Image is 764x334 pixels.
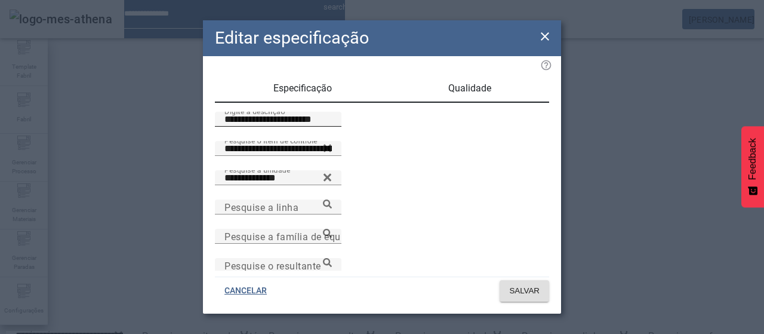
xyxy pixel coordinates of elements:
button: CANCELAR [215,280,276,302]
button: SALVAR [500,280,549,302]
span: Especificação [273,84,332,93]
h2: Editar especificação [215,25,369,51]
mat-label: Pesquise a unidade [224,166,290,174]
input: Number [224,259,332,273]
input: Number [224,171,332,185]
input: Number [224,229,332,244]
span: CANCELAR [224,285,267,297]
mat-label: Pesquise o resultante [224,260,321,271]
input: Number [224,200,332,215]
span: Feedback [747,138,758,180]
mat-label: Digite a descrição [224,107,285,115]
span: SALVAR [509,285,540,297]
mat-label: Pesquise a linha [224,201,298,213]
input: Number [224,142,332,156]
mat-label: Pesquise a família de equipamento [224,231,383,242]
span: Qualidade [448,84,491,93]
button: Feedback - Mostrar pesquisa [741,126,764,207]
mat-label: Pesquise o item de controle [224,136,318,145]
